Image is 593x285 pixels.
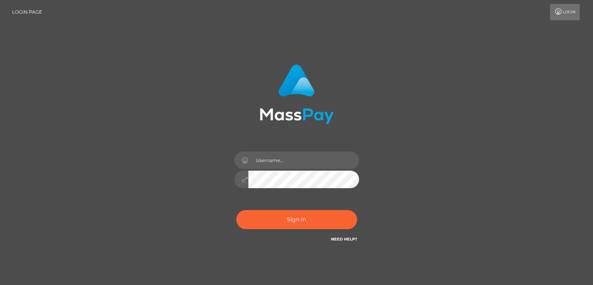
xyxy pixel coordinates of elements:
[12,4,42,20] a: Login Page
[236,210,357,229] button: Sign in
[248,151,359,169] input: Username...
[260,64,334,124] img: MassPay Login
[550,4,580,20] a: Login
[331,237,357,242] a: Need Help?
